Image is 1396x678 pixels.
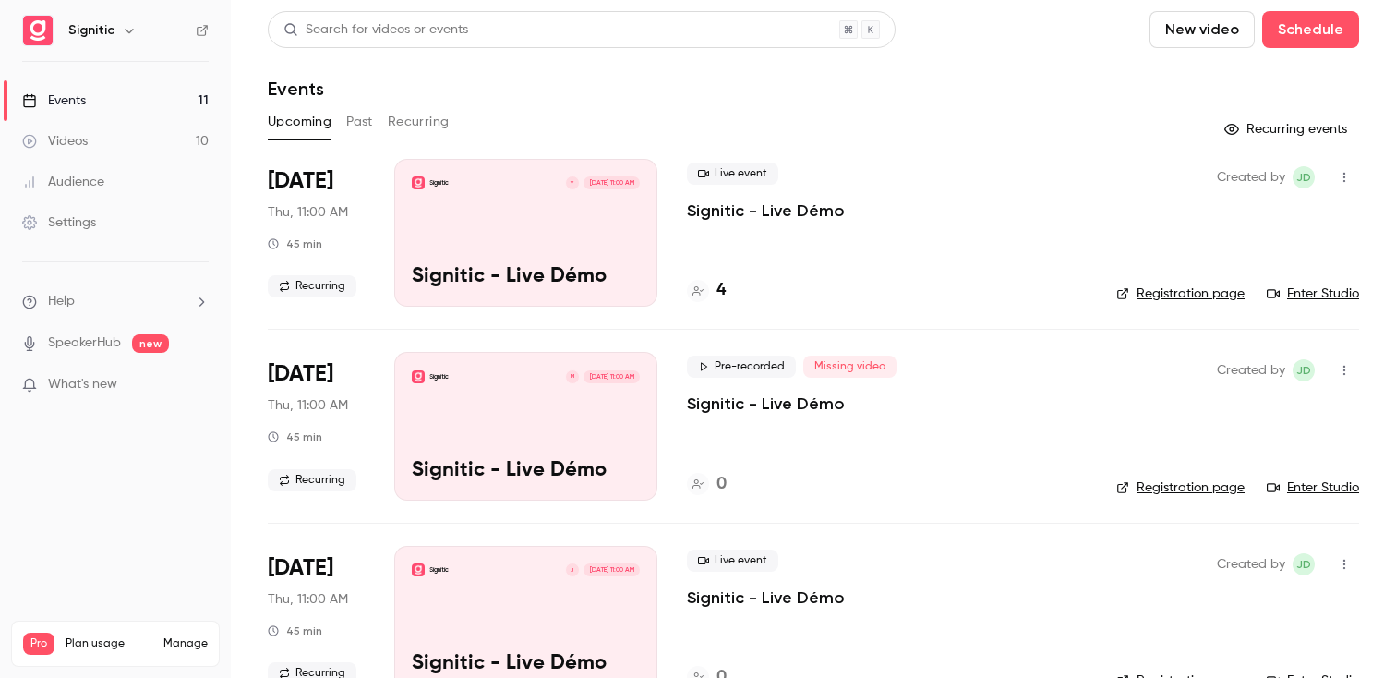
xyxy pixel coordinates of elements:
a: Registration page [1116,478,1245,497]
a: Signitic - Live DémoSigniticM[DATE] 11:00 AMSignitic - Live Démo [394,352,657,500]
img: Signitic - Live Démo [412,176,425,189]
span: Thu, 11:00 AM [268,203,348,222]
span: [DATE] 11:00 AM [584,176,639,189]
span: [DATE] [268,553,333,583]
span: [DATE] [268,166,333,196]
div: Videos [22,132,88,151]
span: [DATE] 11:00 AM [584,370,639,383]
span: What's new [48,375,117,394]
span: Joris Dulac [1293,166,1315,188]
span: Thu, 11:00 AM [268,396,348,415]
span: Plan usage [66,636,152,651]
span: Pro [23,633,54,655]
span: JD [1296,359,1311,381]
p: Signitic [429,565,449,575]
div: Events [22,91,86,110]
div: Settings [22,213,96,232]
a: 0 [687,472,727,497]
span: JD [1296,166,1311,188]
p: Signitic [429,178,449,188]
button: Recurring [388,107,450,137]
a: Signitic - Live Démo [687,393,845,415]
a: Signitic - Live DémoSigniticY[DATE] 11:00 AMSignitic - Live Démo [394,159,657,307]
h6: Signitic [68,21,114,40]
div: 45 min [268,430,322,444]
span: Recurring [268,469,356,491]
button: Recurring events [1216,115,1359,144]
button: New video [1149,11,1255,48]
a: Signitic - Live Démo [687,200,845,222]
div: M [565,369,580,384]
img: Signitic [23,16,53,45]
span: Live event [687,163,778,185]
div: J [565,563,580,577]
a: Registration page [1116,285,1245,303]
span: Pre-recorded [687,356,796,378]
p: Signitic - Live Démo [412,459,640,483]
span: Thu, 11:00 AM [268,590,348,609]
div: Y [565,176,580,190]
div: Search for videos or events [283,20,468,40]
a: SpeakerHub [48,333,121,353]
button: Past [346,107,373,137]
span: Joris Dulac [1293,359,1315,381]
button: Schedule [1262,11,1359,48]
a: Signitic - Live Démo [687,587,845,609]
span: [DATE] 11:00 AM [584,563,639,576]
h4: 4 [716,278,726,303]
span: Missing video [803,356,897,378]
div: Oct 16 Thu, 11:00 AM (Europe/Paris) [268,352,365,500]
div: 45 min [268,236,322,251]
div: Oct 9 Thu, 11:00 AM (Europe/Paris) [268,159,365,307]
p: Signitic - Live Démo [412,652,640,676]
span: Created by [1217,359,1285,381]
a: 4 [687,278,726,303]
span: Help [48,292,75,311]
button: Upcoming [268,107,331,137]
img: Signitic - Live Démo [412,563,425,576]
p: Signitic [429,372,449,381]
div: 45 min [268,624,322,638]
span: new [132,334,169,353]
p: Signitic - Live Démo [412,265,640,289]
li: help-dropdown-opener [22,292,209,311]
a: Enter Studio [1267,478,1359,497]
h4: 0 [716,472,727,497]
span: [DATE] [268,359,333,389]
div: Audience [22,173,104,191]
span: Recurring [268,275,356,297]
h1: Events [268,78,324,100]
span: Created by [1217,553,1285,575]
a: Enter Studio [1267,285,1359,303]
iframe: Noticeable Trigger [187,377,209,393]
span: Joris Dulac [1293,553,1315,575]
span: JD [1296,553,1311,575]
a: Manage [163,636,208,651]
img: Signitic - Live Démo [412,370,425,383]
span: Created by [1217,166,1285,188]
span: Live event [687,550,778,572]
